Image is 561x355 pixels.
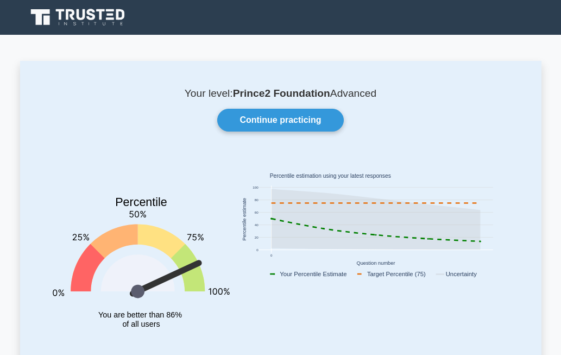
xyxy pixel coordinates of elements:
[115,196,167,209] text: Percentile
[217,109,343,132] a: Continue practicing
[256,248,259,252] text: 0
[270,253,272,257] text: 0
[122,320,160,329] tspan: of all users
[269,173,390,179] text: Percentile estimation using your latest responses
[233,88,330,99] b: Prince2 Foundation
[254,235,258,239] text: 20
[254,210,258,214] text: 60
[242,198,247,241] text: Percentile estimate
[253,185,259,189] text: 100
[254,223,258,227] text: 40
[356,261,395,266] text: Question number
[46,87,515,100] p: Your level: Advanced
[98,310,182,319] tspan: You are better than 86%
[254,198,258,202] text: 80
